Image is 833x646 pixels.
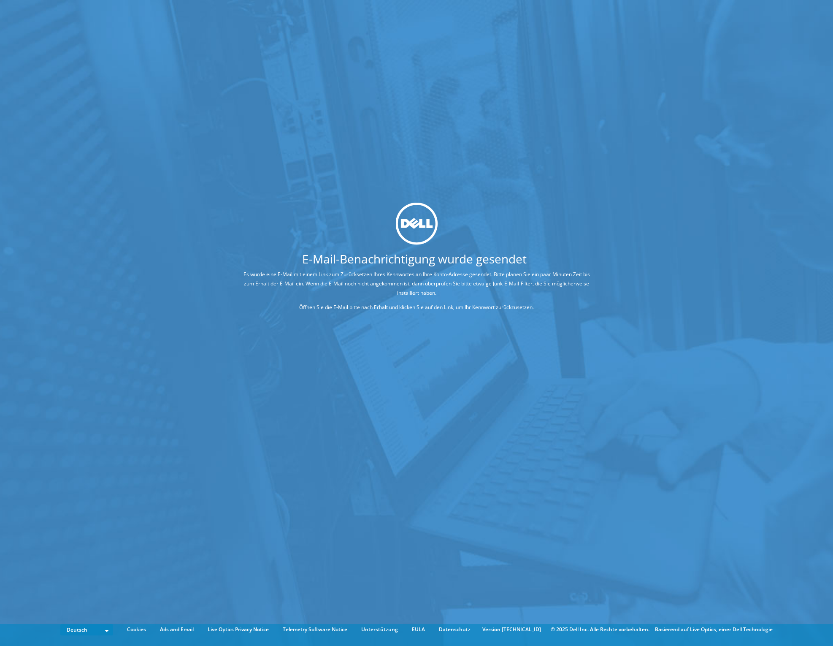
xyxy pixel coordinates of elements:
a: Ads and Email [154,625,200,634]
p: Es wurde eine E-Mail mit einem Link zum Zurücksetzen Ihres Kennwortes an Ihre Konto-Adresse gesen... [240,269,593,297]
a: EULA [406,625,431,634]
p: Öffnen Sie die E-Mail bitte nach Erhalt und klicken Sie auf den Link, um Ihr Kennwort zurückzuset... [240,302,593,312]
a: Telemetry Software Notice [276,625,354,634]
li: © 2025 Dell Inc. Alle Rechte vorbehalten. [546,625,654,634]
a: Datenschutz [433,625,477,634]
a: Live Optics Privacy Notice [201,625,275,634]
h1: E-Mail-Benachrichtigung wurde gesendet [208,252,621,264]
li: Basierend auf Live Optics, einer Dell Technologie [655,625,773,634]
a: Unterstützung [355,625,404,634]
a: Cookies [121,625,152,634]
img: dell_svg_logo.svg [395,203,438,245]
li: Version [TECHNICAL_ID] [478,625,545,634]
